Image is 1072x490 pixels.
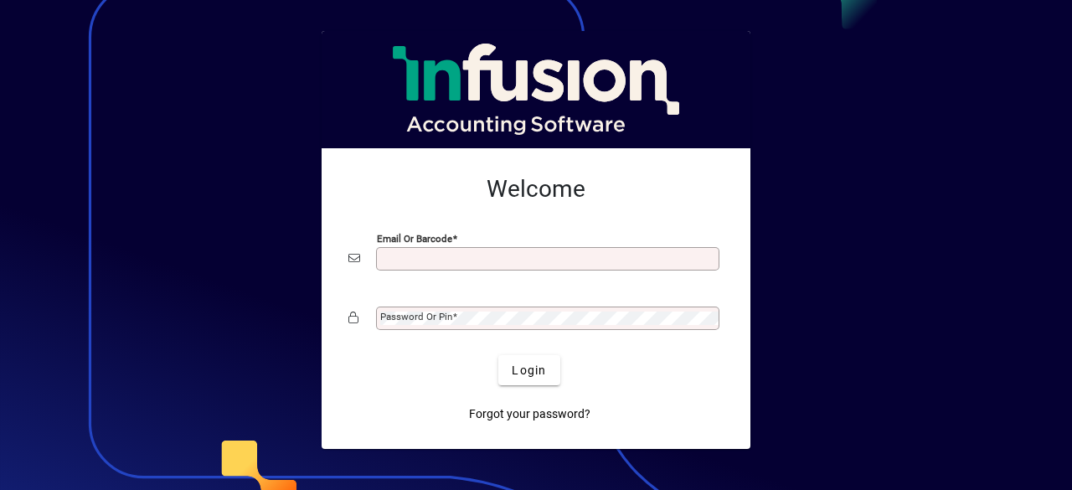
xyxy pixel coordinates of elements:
span: Forgot your password? [469,405,590,423]
mat-label: Password or Pin [380,311,452,322]
span: Login [512,362,546,379]
button: Login [498,355,559,385]
a: Forgot your password? [462,399,597,429]
h2: Welcome [348,175,724,204]
mat-label: Email or Barcode [377,233,452,245]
